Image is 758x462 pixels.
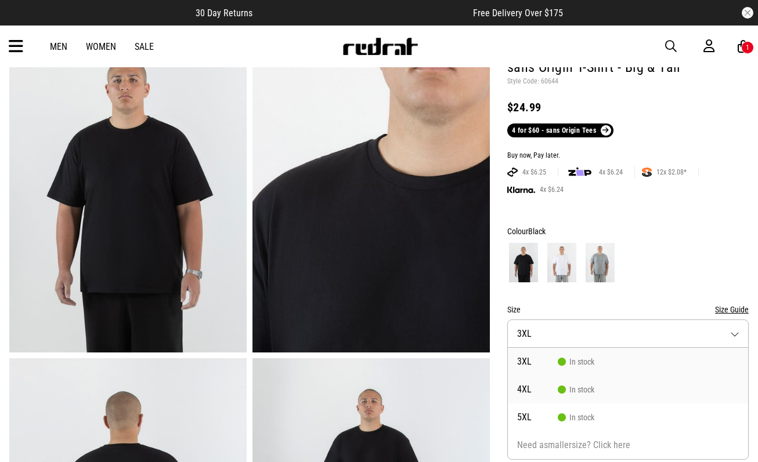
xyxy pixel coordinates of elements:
p: Style Code: 60644 [507,77,749,86]
button: Open LiveChat chat widget [9,5,44,39]
img: White [547,243,576,282]
span: 5XL [517,413,558,422]
a: 1 [738,41,749,53]
span: Black [528,227,546,236]
img: Sans Origin T-shirt - Big & Tall in Black [9,26,247,352]
span: 4x $6.24 [594,168,627,177]
span: 4x $6.24 [535,185,568,194]
img: KLARNA [507,187,535,193]
h1: sans Origin T-Shirt - Big & Tall [507,59,749,77]
img: zip [568,166,591,178]
div: $24.99 [507,100,749,114]
div: Buy now, Pay later. [507,151,749,161]
span: In stock [558,413,594,422]
a: 4 for $60 - sans Origin Tees [507,123,613,137]
div: Colour [507,224,749,238]
img: SPLITPAY [642,168,652,177]
span: 3XL [517,328,532,339]
span: 4XL [517,385,558,394]
span: 30 Day Returns [196,8,252,19]
img: Sans Origin T-shirt - Big & Tall in Black [252,26,490,352]
span: 3XL [517,357,558,366]
img: Grey Marle [586,243,615,282]
span: Free Delivery Over $175 [473,8,563,19]
img: Redrat logo [342,38,418,55]
button: 3XL [507,319,749,348]
span: 4x $6.25 [518,168,551,177]
a: Sale [135,41,154,52]
span: smaller [544,439,572,450]
img: Black [509,243,538,282]
span: In stock [558,385,594,394]
span: 12x $2.08* [652,168,691,177]
img: AFTERPAY [507,168,518,177]
a: Need asmallersize? Click here [508,431,748,459]
span: In stock [558,357,594,366]
a: Men [50,41,67,52]
iframe: Customer reviews powered by Trustpilot [276,7,450,19]
div: Size [507,303,749,317]
a: Women [86,41,116,52]
div: 1 [746,43,749,52]
button: Size Guide [715,303,749,317]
